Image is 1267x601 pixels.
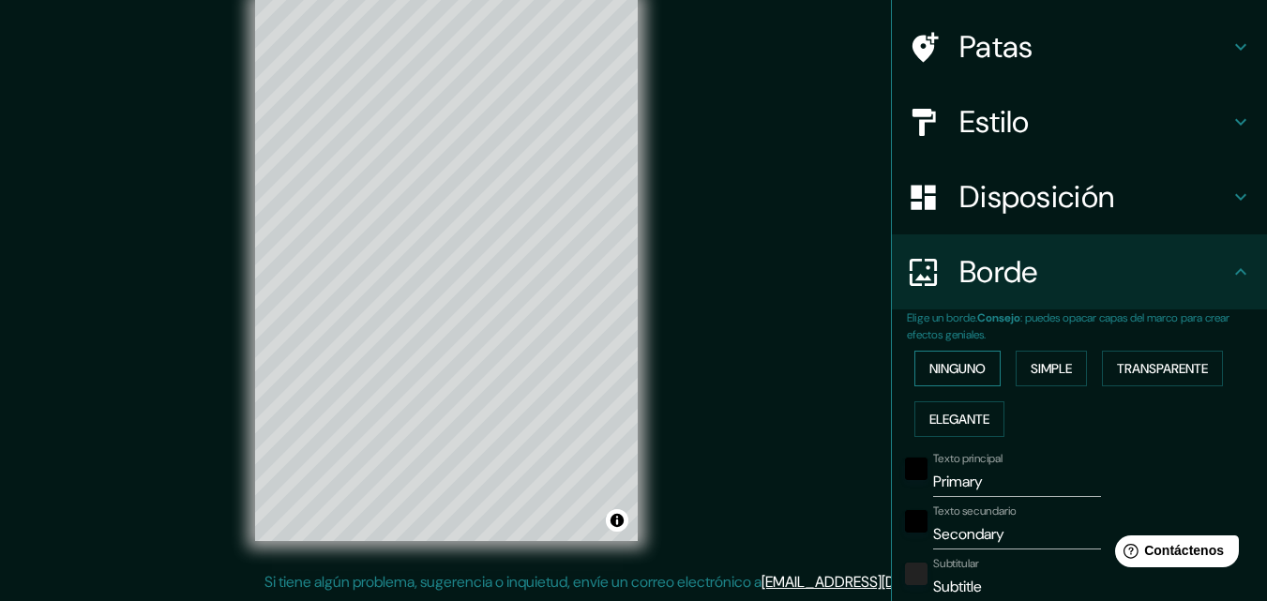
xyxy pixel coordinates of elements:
[762,572,993,592] a: [EMAIL_ADDRESS][DOMAIN_NAME]
[1031,360,1072,377] font: Simple
[933,503,1017,518] font: Texto secundario
[907,310,977,325] font: Elige un borde.
[892,84,1267,159] div: Estilo
[1016,351,1087,386] button: Simple
[907,310,1229,342] font: : puedes opacar capas del marco para crear efectos geniales.
[606,509,628,532] button: Activar o desactivar atribución
[264,572,762,592] font: Si tiene algún problema, sugerencia o inquietud, envíe un correo electrónico a
[929,360,986,377] font: Ninguno
[892,9,1267,84] div: Patas
[959,177,1114,217] font: Disposición
[929,411,989,428] font: Elegante
[933,451,1003,466] font: Texto principal
[959,102,1030,142] font: Estilo
[1117,360,1208,377] font: Transparente
[959,27,1033,67] font: Patas
[905,563,928,585] button: color-222222
[1102,351,1223,386] button: Transparente
[892,234,1267,309] div: Borde
[1100,528,1246,580] iframe: Lanzador de widgets de ayuda
[914,401,1004,437] button: Elegante
[905,510,928,533] button: negro
[914,351,1001,386] button: Ninguno
[977,310,1020,325] font: Consejo
[959,252,1038,292] font: Borde
[892,159,1267,234] div: Disposición
[905,458,928,480] button: negro
[933,556,979,571] font: Subtitular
